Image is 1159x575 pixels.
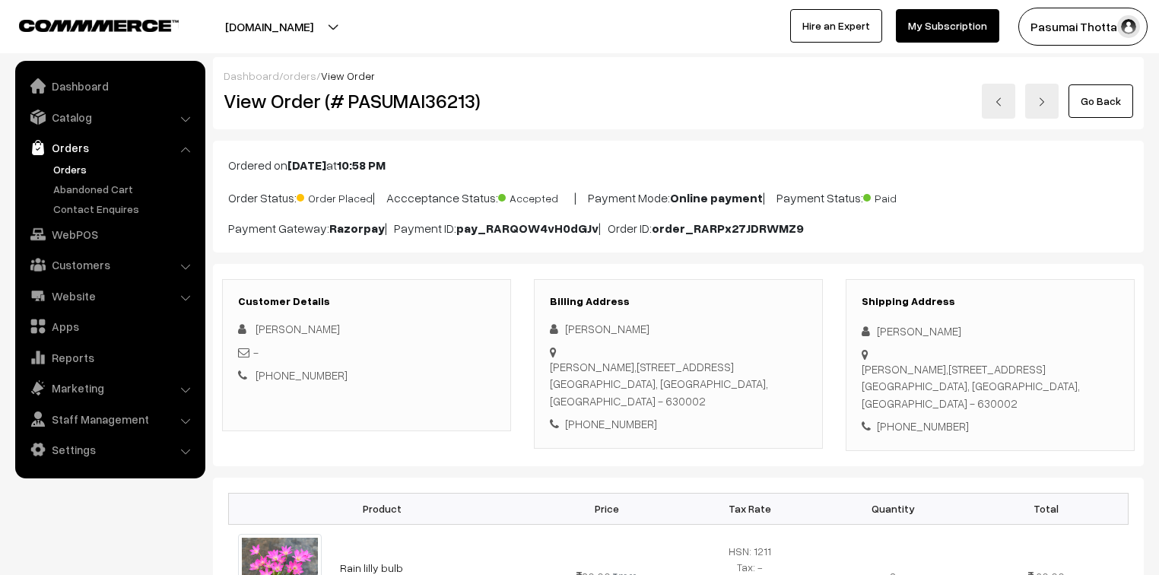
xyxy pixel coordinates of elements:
p: Ordered on at [228,156,1129,174]
a: Staff Management [19,405,200,433]
a: COMMMERCE [19,15,152,33]
b: Online payment [670,190,763,205]
div: [PERSON_NAME],[STREET_ADDRESS] [GEOGRAPHIC_DATA], [GEOGRAPHIC_DATA], [GEOGRAPHIC_DATA] - 630002 [550,358,807,410]
a: Orders [19,134,200,161]
h3: Shipping Address [862,295,1119,308]
a: Marketing [19,374,200,402]
b: order_RARPx27JDRWMZ9 [652,221,804,236]
div: [PHONE_NUMBER] [550,415,807,433]
th: Tax Rate [678,493,821,524]
span: [PERSON_NAME] [256,322,340,335]
h3: Customer Details [238,295,495,308]
span: Paid [863,186,939,206]
img: right-arrow.png [1037,97,1046,106]
a: WebPOS [19,221,200,248]
img: COMMMERCE [19,20,179,31]
div: [PHONE_NUMBER] [862,418,1119,435]
a: Customers [19,251,200,278]
button: Pasumai Thotta… [1018,8,1148,46]
span: Order Placed [297,186,373,206]
img: user [1117,15,1140,38]
a: Settings [19,436,200,463]
h2: View Order (# PASUMAI36213) [224,89,512,113]
a: Orders [49,161,200,177]
p: Payment Gateway: | Payment ID: | Order ID: [228,219,1129,237]
img: left-arrow.png [994,97,1003,106]
b: pay_RARQOW4vH0dGJv [456,221,599,236]
a: Catalog [19,103,200,131]
th: Price [535,493,678,524]
b: [DATE] [287,157,326,173]
span: HSN: 1211 Tax: - [729,545,771,573]
a: Rain lilly bulb [340,561,403,574]
a: Contact Enquires [49,201,200,217]
th: Product [229,493,535,524]
b: 10:58 PM [337,157,386,173]
a: Reports [19,344,200,371]
a: Website [19,282,200,310]
b: Razorpay [329,221,385,236]
a: Abandoned Cart [49,181,200,197]
h3: Billing Address [550,295,807,308]
p: Order Status: | Accceptance Status: | Payment Mode: | Payment Status: [228,186,1129,207]
a: Dashboard [19,72,200,100]
a: Hire an Expert [790,9,882,43]
div: [PERSON_NAME] [862,322,1119,340]
a: Dashboard [224,69,279,82]
button: [DOMAIN_NAME] [172,8,367,46]
span: Accepted [498,186,574,206]
div: / / [224,68,1133,84]
div: - [238,344,495,361]
span: View Order [321,69,375,82]
th: Quantity [821,493,964,524]
th: Total [964,493,1128,524]
div: [PERSON_NAME],[STREET_ADDRESS] [GEOGRAPHIC_DATA], [GEOGRAPHIC_DATA], [GEOGRAPHIC_DATA] - 630002 [862,361,1119,412]
a: orders [283,69,316,82]
a: My Subscription [896,9,999,43]
a: Go Back [1069,84,1133,118]
a: Apps [19,313,200,340]
a: [PHONE_NUMBER] [256,368,348,382]
div: [PERSON_NAME] [550,320,807,338]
